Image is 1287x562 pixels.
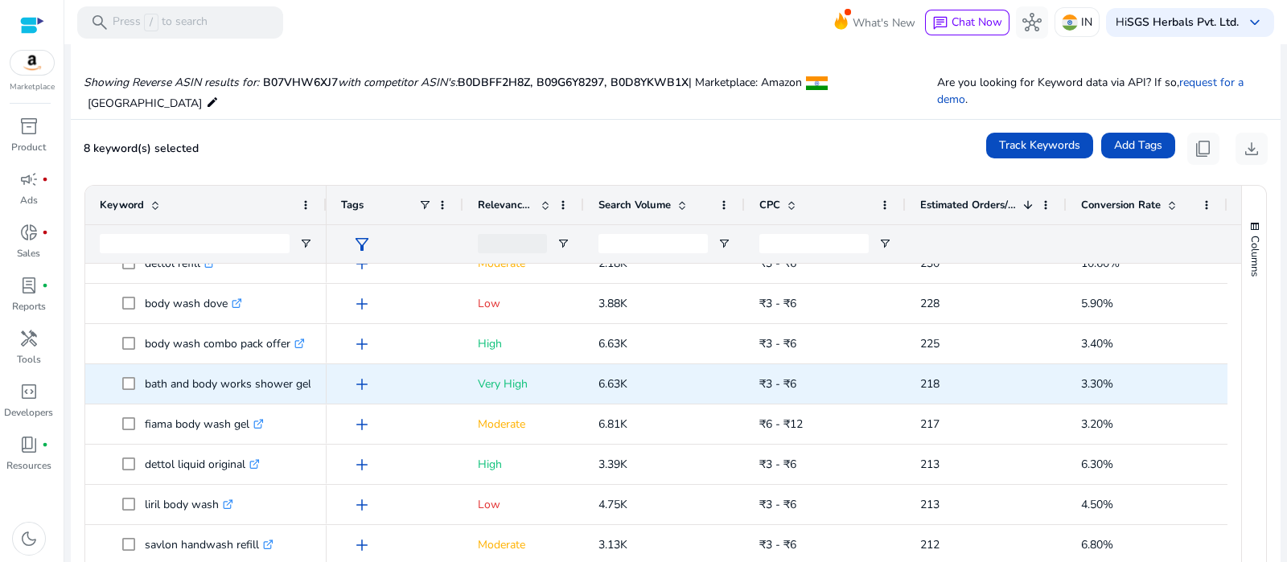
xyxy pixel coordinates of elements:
[145,488,233,521] p: liril body wash
[1081,198,1161,212] span: Conversion Rate
[598,198,671,212] span: Search Volume
[352,334,372,354] span: add
[145,367,326,400] p: bath and body works shower gel
[598,256,627,271] span: 2.18K
[920,256,940,271] span: 230
[478,408,569,441] p: Moderate
[84,141,199,156] span: 8 keyword(s) selected
[1116,17,1239,28] p: Hi
[42,441,48,448] span: fiber_manual_record
[920,336,940,351] span: 225
[145,327,305,360] p: body wash combo pack offer
[145,408,264,441] p: fiama body wash gel
[19,170,39,189] span: campaign
[1236,133,1268,165] button: download
[88,96,202,111] span: [GEOGRAPHIC_DATA]
[759,198,780,212] span: CPC
[1248,236,1262,277] span: Columns
[17,246,40,260] p: Sales
[598,336,627,351] span: 6.63K
[478,528,569,561] p: Moderate
[530,75,537,90] span: ,
[17,352,41,367] p: Tools
[1081,416,1113,432] span: 3.20%
[478,327,569,360] p: High
[1127,14,1239,30] b: SGS Herbals Pvt. Ltd.
[299,237,312,250] button: Open Filter Menu
[1245,13,1264,32] span: keyboard_arrow_down
[6,458,51,473] p: Resources
[12,299,46,314] p: Reports
[932,15,948,31] span: chat
[42,229,48,236] span: fiber_manual_record
[759,336,796,351] span: ₹3 - ₹6
[1101,133,1175,158] button: Add Tags
[611,75,689,90] span: B0D8YKWB1X
[1081,336,1113,351] span: 3.40%
[145,287,242,320] p: body wash dove
[478,287,569,320] p: Low
[920,198,1017,212] span: Estimated Orders/Month
[145,247,215,280] p: dettol refill
[598,497,627,512] span: 4.75K
[478,488,569,521] p: Low
[1081,296,1113,311] span: 5.90%
[352,415,372,434] span: add
[1062,14,1078,31] img: in.svg
[338,75,458,90] i: with competitor ASIN's:
[42,282,48,289] span: fiber_manual_record
[90,13,109,32] span: search
[952,14,1002,30] span: Chat Now
[10,81,55,93] p: Marketplace
[999,137,1080,154] span: Track Keywords
[478,448,569,481] p: High
[478,367,569,400] p: Very High
[759,497,796,512] span: ₹3 - ₹6
[604,75,611,90] span: ,
[19,435,39,454] span: book_4
[920,497,940,512] span: 213
[920,416,940,432] span: 217
[920,537,940,552] span: 212
[100,198,144,212] span: Keyword
[1081,376,1113,392] span: 3.30%
[598,296,627,311] span: 3.88K
[352,254,372,273] span: add
[10,51,54,75] img: amazon.svg
[986,133,1093,158] button: Track Keywords
[19,382,39,401] span: code_blocks
[1081,256,1120,271] span: 10.60%
[759,234,869,253] input: CPC Filter Input
[598,537,627,552] span: 3.13K
[920,457,940,472] span: 213
[11,140,46,154] p: Product
[759,537,796,552] span: ₹3 - ₹6
[352,455,372,474] span: add
[478,247,569,280] p: Moderate
[759,296,796,311] span: ₹3 - ₹6
[598,376,627,392] span: 6.63K
[19,117,39,136] span: inventory_2
[759,376,796,392] span: ₹3 - ₹6
[352,294,372,314] span: add
[689,75,802,90] span: | Marketplace: Amazon
[1194,139,1213,158] span: content_copy
[1081,457,1113,472] span: 6.30%
[113,14,208,31] p: Press to search
[557,237,569,250] button: Open Filter Menu
[759,256,796,271] span: ₹3 - ₹6
[100,234,290,253] input: Keyword Filter Input
[759,416,803,432] span: ₹6 - ₹12
[478,198,534,212] span: Relevance Score
[1081,8,1092,36] p: IN
[19,329,39,348] span: handyman
[352,375,372,394] span: add
[145,448,260,481] p: dettol liquid original
[1081,497,1113,512] span: 4.50%
[920,376,940,392] span: 218
[263,75,338,90] span: B07VHW6XJ7
[145,528,273,561] p: savlon handwash refill
[144,14,158,31] span: /
[19,276,39,295] span: lab_profile
[1016,6,1048,39] button: hub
